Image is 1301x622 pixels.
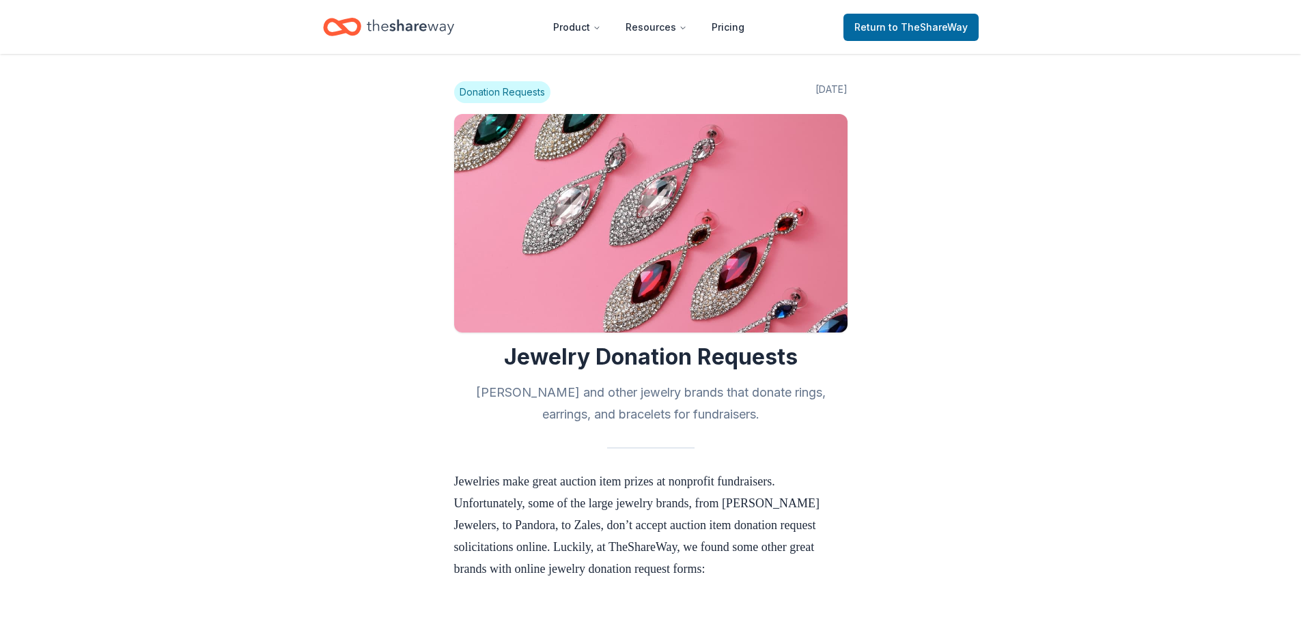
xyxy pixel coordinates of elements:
p: Jewelries make great auction item prizes at nonprofit fundraisers. Unfortunately, some of the lar... [454,470,848,580]
h1: Jewelry Donation Requests [454,343,848,371]
span: to TheShareWay [889,21,968,33]
a: Home [323,11,454,43]
span: Donation Requests [454,81,550,103]
a: Pricing [701,14,755,41]
nav: Main [542,11,755,43]
span: [DATE] [815,81,848,103]
h2: [PERSON_NAME] and other jewelry brands that donate rings, earrings, and bracelets for fundraisers. [454,382,848,425]
a: Returnto TheShareWay [843,14,979,41]
img: Image for Jewelry Donation Requests [454,114,848,333]
span: Return [854,19,968,36]
button: Product [542,14,612,41]
button: Resources [615,14,698,41]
